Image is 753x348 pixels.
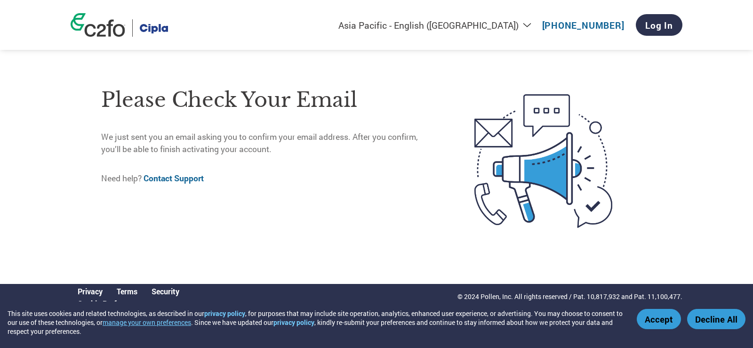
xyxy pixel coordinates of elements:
[140,19,168,37] img: Cipla
[152,286,179,296] a: Security
[101,85,435,115] h1: Please check your email
[71,299,186,308] div: Open Cookie Preferences Modal
[636,14,682,36] a: Log In
[457,291,682,301] p: © 2024 Pollen, Inc. All rights reserved / Pat. 10,817,932 and Pat. 11,100,477.
[542,19,625,31] a: [PHONE_NUMBER]
[101,131,435,156] p: We just sent you an email asking you to confirm your email address. After you confirm, you’ll be ...
[78,299,143,308] a: Cookie Preferences, opens a dedicated popup modal window
[101,172,435,185] p: Need help?
[144,173,204,184] a: Contact Support
[435,77,652,245] img: open-email
[117,286,137,296] a: Terms
[204,309,245,318] a: privacy policy
[273,318,314,327] a: privacy policy
[71,13,125,37] img: c2fo logo
[687,309,745,329] button: Decline All
[637,309,681,329] button: Accept
[103,318,191,327] button: manage your own preferences
[78,286,103,296] a: Privacy
[8,309,623,336] div: This site uses cookies and related technologies, as described in our , for purposes that may incl...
